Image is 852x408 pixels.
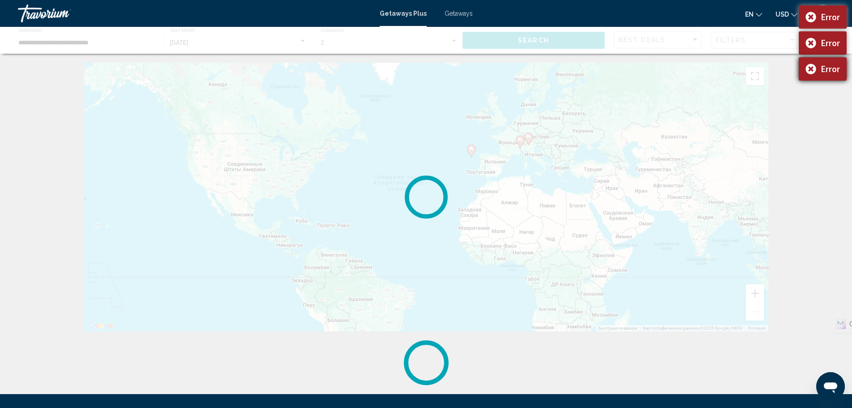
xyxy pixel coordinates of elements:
span: USD [776,11,789,18]
a: Getaways [445,10,473,17]
a: Travorium [18,4,371,22]
div: Error [821,38,840,48]
iframe: Кнопка запуска окна обмена сообщениями [816,372,845,401]
button: Change language [745,8,762,21]
button: User Menu [811,4,834,23]
div: Error [821,64,840,74]
a: Getaways Plus [380,10,427,17]
div: Error [821,12,840,22]
span: en [745,11,754,18]
button: Change currency [776,8,797,21]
